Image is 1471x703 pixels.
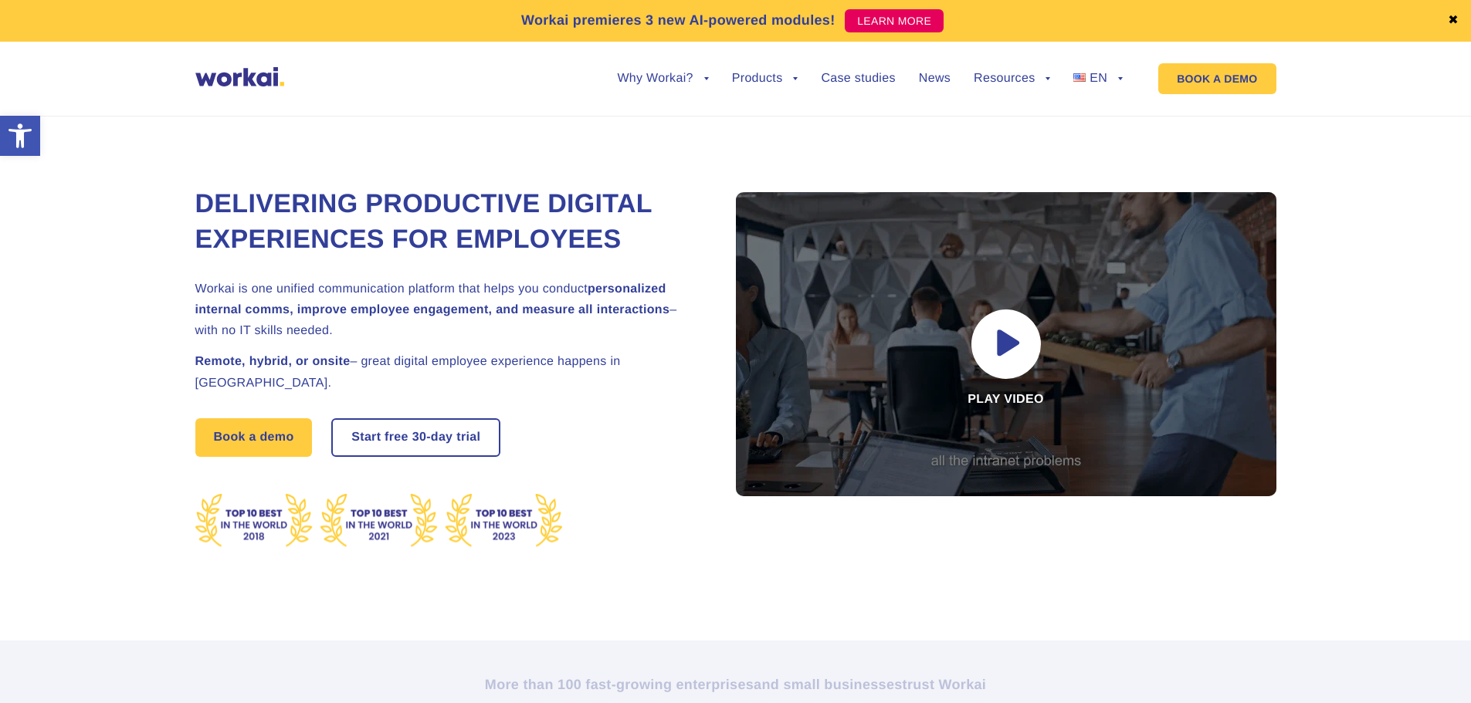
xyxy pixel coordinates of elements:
h2: Workai is one unified communication platform that helps you conduct – with no IT skills needed. [195,279,697,342]
span: EN [1090,72,1107,85]
h2: More than 100 fast-growing enterprises trust Workai [307,675,1164,694]
a: Why Workai? [617,73,708,85]
a: ✖ [1448,15,1459,27]
a: LEARN MORE [845,9,944,32]
i: 30-day [412,431,453,444]
a: Book a demo [195,418,313,457]
a: Resources [974,73,1050,85]
div: Play video [736,192,1276,496]
a: Start free30-daytrial [333,420,499,455]
i: and small businesses [754,677,902,692]
a: BOOK A DEMO [1158,63,1276,94]
h2: – great digital employee experience happens in [GEOGRAPHIC_DATA]. [195,351,697,393]
h1: Delivering Productive Digital Experiences for Employees [195,187,697,258]
a: Case studies [821,73,895,85]
strong: Remote, hybrid, or onsite [195,355,351,368]
a: News [919,73,951,85]
p: Workai premieres 3 new AI-powered modules! [521,10,835,31]
a: Products [732,73,798,85]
